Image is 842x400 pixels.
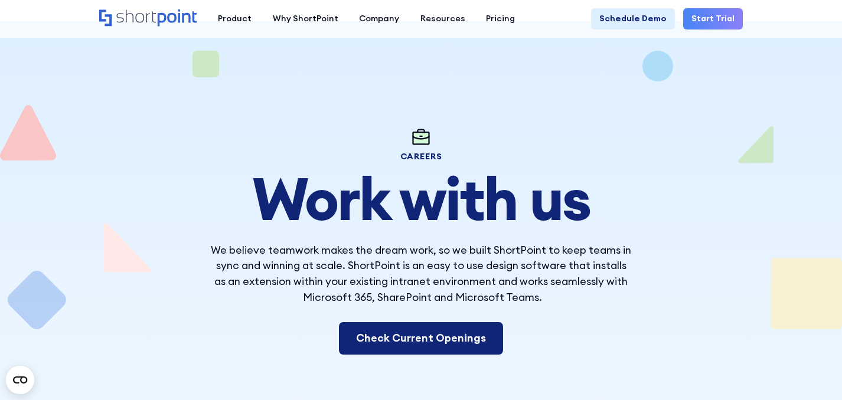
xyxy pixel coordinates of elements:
[683,8,743,29] a: Start Trial
[629,263,842,400] iframe: Chat Widget
[6,366,34,394] button: Open CMP widget
[99,9,197,28] a: Home
[486,12,515,25] div: Pricing
[211,173,632,225] h2: Work with us
[218,12,252,25] div: Product
[420,12,465,25] div: Resources
[359,12,399,25] div: Company
[273,12,338,25] div: Why ShortPoint
[348,8,410,29] a: Company
[339,322,502,355] a: Check Current Openings
[207,8,262,29] a: Product
[591,8,675,29] a: Schedule Demo
[211,153,632,160] h1: careers
[410,8,476,29] a: Resources
[476,8,526,29] a: Pricing
[262,8,349,29] a: Why ShortPoint
[211,242,632,306] p: We believe teamwork makes the dream work, so we built ShortPoint to keep teams in sync and winnin...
